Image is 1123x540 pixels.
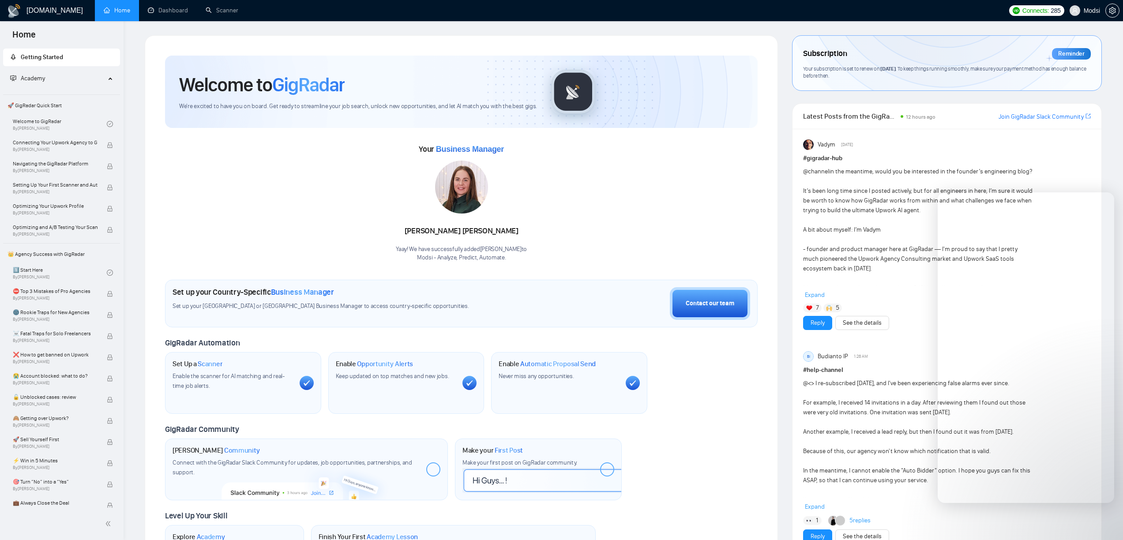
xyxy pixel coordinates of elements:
[836,304,839,312] span: 5
[13,414,98,423] span: 🙈 Getting over Upwork?
[173,360,222,368] h1: Set Up a
[107,142,113,148] span: lock
[13,114,107,134] a: Welcome to GigRadarBy[PERSON_NAME]
[224,446,260,455] span: Community
[271,287,334,297] span: Business Manager
[10,54,16,60] span: rocket
[107,163,113,169] span: lock
[13,401,98,407] span: By [PERSON_NAME]
[21,53,63,61] span: Getting Started
[13,263,107,282] a: 1️⃣ Start HereBy[PERSON_NAME]
[4,97,119,114] span: 🚀 GigRadar Quick Start
[107,206,113,212] span: lock
[107,418,113,424] span: lock
[1052,48,1091,60] div: Reminder
[435,161,488,214] img: 1686179982364-145.jpg
[107,291,113,297] span: lock
[13,308,98,317] span: 🌚 Rookie Traps for New Agencies
[13,435,98,444] span: 🚀 Sell Yourself First
[107,270,113,276] span: check-circle
[13,138,98,147] span: Connecting Your Upwork Agency to GigRadar
[818,140,835,150] span: Vadym
[198,360,222,368] span: Scanner
[806,517,812,524] img: 👀
[803,168,829,175] span: @channel
[13,499,98,507] span: 💼 Always Close the Deal
[805,291,825,299] span: Expand
[173,459,412,476] span: Connect with the GigRadar Slack Community for updates, job opportunities, partnerships, and support.
[520,360,596,368] span: Automatic Proposal Send
[13,296,98,301] span: By [PERSON_NAME]
[4,245,119,263] span: 👑 Agency Success with GigRadar
[686,299,734,308] div: Contact our team
[13,477,98,486] span: 🎯 Turn “No” into a “Yes”
[165,511,227,521] span: Level Up Your Skill
[13,317,98,322] span: By [PERSON_NAME]
[13,350,98,359] span: ❌ How to get banned on Upwork
[1013,7,1020,14] img: upwork-logo.png
[10,75,45,82] span: Academy
[13,159,98,168] span: Navigating the GigRadar Platform
[173,302,519,311] span: Set up your [GEOGRAPHIC_DATA] or [GEOGRAPHIC_DATA] Business Manager to access country-specific op...
[107,312,113,318] span: lock
[499,372,574,380] span: Never miss any opportunities.
[841,141,853,149] span: [DATE]
[818,352,848,361] span: Budianto IP
[436,145,504,154] span: Business Manager
[13,287,98,296] span: ⛔ Top 3 Mistakes of Pro Agencies
[107,439,113,445] span: lock
[1051,6,1060,15] span: 285
[13,223,98,232] span: Optimizing and A/B Testing Your Scanner for Better Results
[107,397,113,403] span: lock
[396,254,527,262] p: Modsi - Analyze, Predict, Automate .
[165,424,239,434] span: GigRadar Community
[13,202,98,210] span: Optimizing Your Upwork Profile
[107,481,113,487] span: lock
[173,446,260,455] h1: [PERSON_NAME]
[206,7,238,14] a: searchScanner
[3,49,120,66] li: Getting Started
[816,304,819,312] span: 7
[803,365,1091,375] h1: # help-channel
[107,375,113,382] span: lock
[1072,7,1078,14] span: user
[7,4,21,18] img: logo
[336,360,413,368] h1: Enable
[805,503,825,510] span: Expand
[173,372,285,390] span: Enable the scanner for AI matching and real-time job alerts.
[396,224,527,239] div: [PERSON_NAME] [PERSON_NAME]
[107,333,113,339] span: lock
[13,338,98,343] span: By [PERSON_NAME]
[107,354,113,360] span: lock
[107,460,113,466] span: lock
[396,245,527,262] div: Yaay! We have successfully added [PERSON_NAME] to
[13,210,98,216] span: By [PERSON_NAME]
[803,65,1086,79] span: Your subscription is set to renew on . To keep things running smoothly, make sure your payment me...
[462,459,577,466] span: Make your first post on GigRadar community.
[107,121,113,127] span: check-circle
[495,446,523,455] span: First Post
[13,147,98,152] span: By [PERSON_NAME]
[13,393,98,401] span: 🔓 Unblocked cases: review
[13,380,98,386] span: By [PERSON_NAME]
[806,305,812,311] img: ❤️
[107,227,113,233] span: lock
[222,459,391,500] img: slackcommunity-bg.png
[357,360,413,368] span: Opportunity Alerts
[1085,112,1091,120] a: export
[272,73,345,97] span: GigRadar
[173,287,334,297] h1: Set up your Country-Specific
[816,516,818,525] span: 1
[179,102,537,111] span: We're excited to have you on board. Get ready to streamline your job search, unlock new opportuni...
[179,73,345,97] h1: Welcome to
[854,352,868,360] span: 1:26 AM
[803,379,1033,524] div: @<> I re-subscribed [DATE], and I've been experiencing false alarms ever since. For example, I re...
[849,516,871,525] a: 5replies
[104,7,130,14] a: homeHome
[670,287,750,320] button: Contact our team
[13,180,98,189] span: Setting Up Your First Scanner and Auto-Bidder
[1106,7,1119,14] span: setting
[107,184,113,191] span: lock
[5,28,43,47] span: Home
[13,168,98,173] span: By [PERSON_NAME]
